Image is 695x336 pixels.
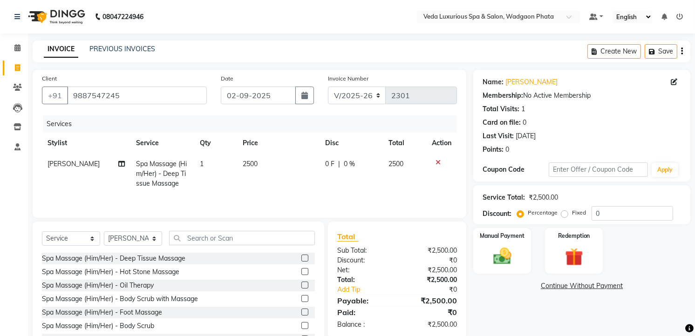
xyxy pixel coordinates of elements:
[572,208,586,217] label: Fixed
[483,118,521,128] div: Card on file:
[388,160,403,168] span: 2500
[42,308,162,317] div: Spa Massage (Him/Her) - Foot Massage
[24,4,88,30] img: logo
[42,294,198,304] div: Spa Massage (Him/Her) - Body Scrub with Massage
[397,307,464,318] div: ₹0
[587,44,641,59] button: Create New
[521,104,525,114] div: 1
[652,163,678,177] button: Apply
[426,133,457,154] th: Action
[397,275,464,285] div: ₹2,500.00
[44,41,78,58] a: INVOICE
[330,255,397,265] div: Discount:
[237,133,320,154] th: Price
[523,118,526,128] div: 0
[645,44,677,59] button: Save
[397,246,464,255] div: ₹2,500.00
[330,246,397,255] div: Sub Total:
[483,145,504,155] div: Points:
[529,193,558,202] div: ₹2,500.00
[488,246,517,267] img: _cash.svg
[483,91,681,101] div: No Active Membership
[383,133,426,154] th: Total
[330,275,397,285] div: Total:
[483,91,523,101] div: Membership:
[397,265,464,275] div: ₹2,500.00
[42,281,154,290] div: Spa Massage (Him/Her) - Oil Therapy
[483,104,519,114] div: Total Visits:
[325,159,334,169] span: 0 F
[483,131,514,141] div: Last Visit:
[328,74,368,83] label: Invoice Number
[337,232,359,242] span: Total
[483,209,511,219] div: Discount:
[409,285,464,295] div: ₹0
[483,165,549,175] div: Coupon Code
[397,320,464,329] div: ₹2,500.00
[330,265,397,275] div: Net:
[330,320,397,329] div: Balance :
[480,232,525,240] label: Manual Payment
[330,285,409,295] a: Add Tip
[42,87,68,104] button: +91
[549,162,648,177] input: Enter Offer / Coupon Code
[194,133,237,154] th: Qty
[505,77,558,87] a: [PERSON_NAME]
[330,307,397,318] div: Paid:
[200,160,204,168] span: 1
[42,133,130,154] th: Stylist
[102,4,143,30] b: 08047224946
[330,295,397,306] div: Payable:
[67,87,207,104] input: Search by Name/Mobile/Email/Code
[130,133,195,154] th: Service
[559,246,589,268] img: _gift.svg
[505,145,509,155] div: 0
[397,295,464,306] div: ₹2,500.00
[558,232,590,240] label: Redemption
[89,45,155,53] a: PREVIOUS INVOICES
[338,159,340,169] span: |
[397,255,464,265] div: ₹0
[320,133,383,154] th: Disc
[243,160,258,168] span: 2500
[221,74,233,83] label: Date
[528,208,558,217] label: Percentage
[42,267,179,277] div: Spa Massage (Him/Her) - Hot Stone Massage
[475,281,688,291] a: Continue Without Payment
[516,131,536,141] div: [DATE]
[42,321,154,331] div: Spa Massage (Him/Her) - Body Scrub
[344,159,355,169] span: 0 %
[483,193,525,202] div: Service Total:
[43,115,464,133] div: Services
[136,160,187,188] span: Spa Massage (Him/Her) - Deep Tissue Massage
[48,160,100,168] span: [PERSON_NAME]
[483,77,504,87] div: Name:
[42,254,185,263] div: Spa Massage (Him/Her) - Deep Tissue Massage
[169,231,315,245] input: Search or Scan
[42,74,57,83] label: Client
